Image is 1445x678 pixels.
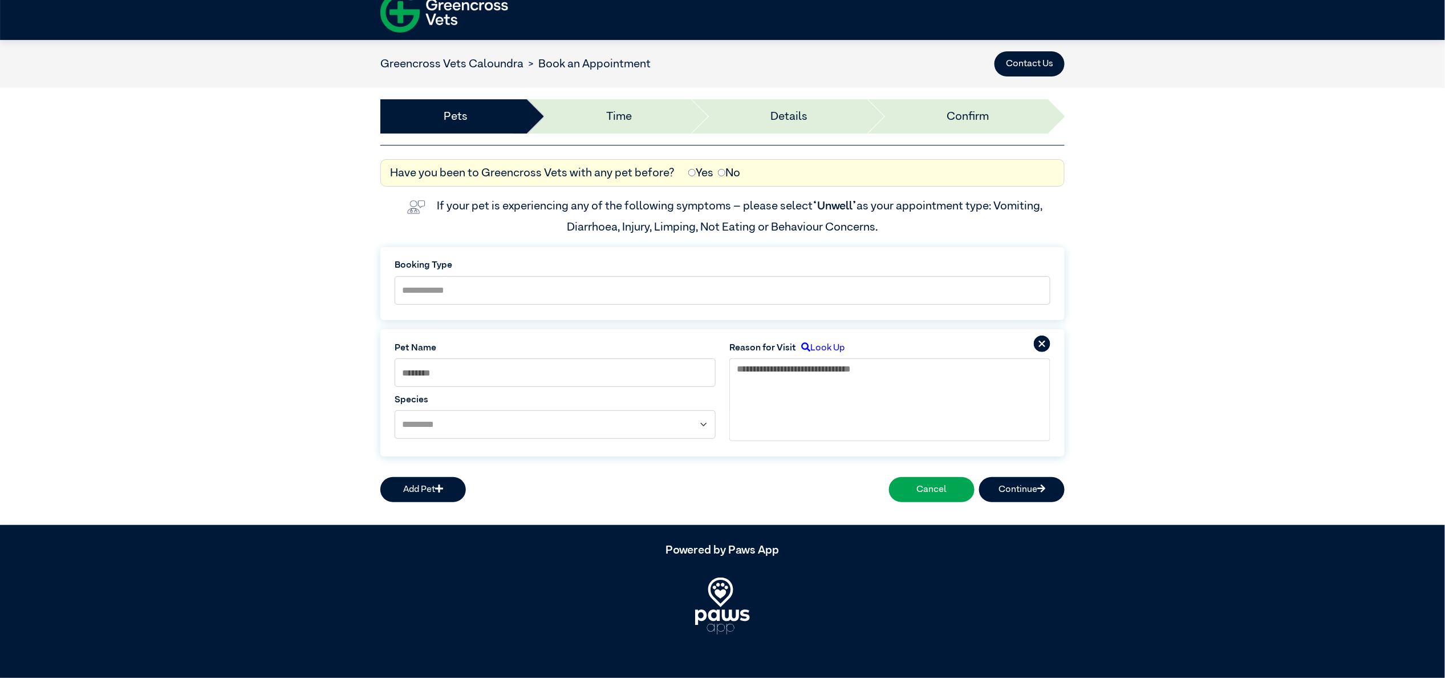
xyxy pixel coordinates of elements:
label: If your pet is experiencing any of the following symptoms – please select as your appointment typ... [437,200,1045,232]
a: Pets [444,108,468,125]
button: Add Pet [380,477,466,502]
button: Cancel [889,477,975,502]
img: vet [403,196,430,219]
label: Species [395,393,716,407]
label: Booking Type [395,259,1050,272]
nav: breadcrumb [380,55,651,72]
label: Yes [688,164,713,181]
button: Contact Us [995,51,1065,76]
label: Have you been to Greencross Vets with any pet before? [390,164,675,181]
h5: Powered by Paws App [380,543,1065,557]
a: Greencross Vets Caloundra [380,58,523,70]
img: PawsApp [695,578,750,635]
label: Reason for Visit [729,341,796,355]
label: No [718,164,740,181]
label: Look Up [796,341,845,355]
button: Continue [979,477,1065,502]
input: No [718,169,725,176]
input: Yes [688,169,696,176]
li: Book an Appointment [523,55,651,72]
label: Pet Name [395,341,716,355]
span: “Unwell” [813,200,857,212]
